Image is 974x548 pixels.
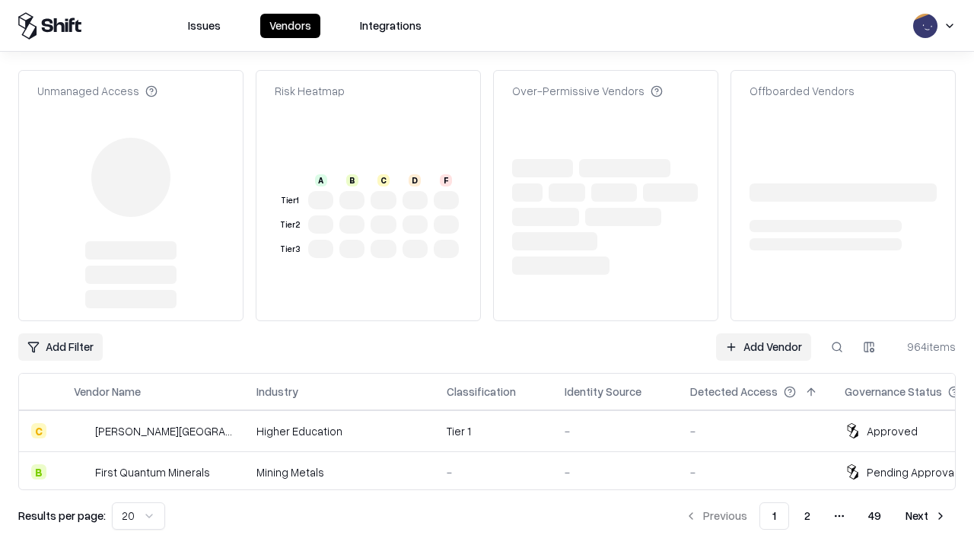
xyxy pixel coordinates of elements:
[716,333,811,361] a: Add Vendor
[565,423,666,439] div: -
[856,502,893,530] button: 49
[18,508,106,524] p: Results per page:
[256,384,298,400] div: Industry
[867,464,956,480] div: Pending Approval
[260,14,320,38] button: Vendors
[409,174,421,186] div: D
[690,423,820,439] div: -
[74,423,89,438] img: Reichman University
[278,218,302,231] div: Tier 2
[750,83,855,99] div: Offboarded Vendors
[351,14,431,38] button: Integrations
[37,83,158,99] div: Unmanaged Access
[896,502,956,530] button: Next
[512,83,663,99] div: Over-Permissive Vendors
[256,423,422,439] div: Higher Education
[690,464,820,480] div: -
[278,243,302,256] div: Tier 3
[447,464,540,480] div: -
[74,464,89,479] img: First Quantum Minerals
[759,502,789,530] button: 1
[440,174,452,186] div: F
[256,464,422,480] div: Mining Metals
[377,174,390,186] div: C
[95,464,210,480] div: First Quantum Minerals
[31,423,46,438] div: C
[31,464,46,479] div: B
[447,384,516,400] div: Classification
[565,464,666,480] div: -
[676,502,956,530] nav: pagination
[690,384,778,400] div: Detected Access
[275,83,345,99] div: Risk Heatmap
[792,502,823,530] button: 2
[895,339,956,355] div: 964 items
[315,174,327,186] div: A
[845,384,942,400] div: Governance Status
[179,14,230,38] button: Issues
[867,423,918,439] div: Approved
[278,194,302,207] div: Tier 1
[346,174,358,186] div: B
[447,423,540,439] div: Tier 1
[18,333,103,361] button: Add Filter
[565,384,641,400] div: Identity Source
[95,423,232,439] div: [PERSON_NAME][GEOGRAPHIC_DATA]
[74,384,141,400] div: Vendor Name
